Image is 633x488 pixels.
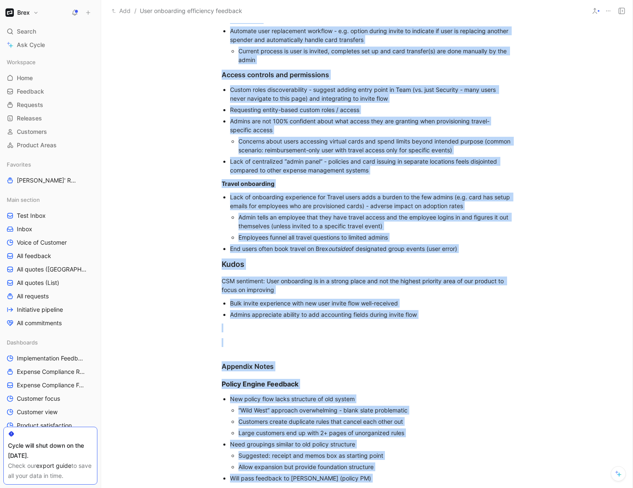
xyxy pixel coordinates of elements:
em: outside [328,245,348,252]
strong: Travel onboarding [222,180,275,187]
h1: Brex [17,9,30,16]
div: Lack of centralized “admin panel” - policies and card issuing in separate locations feels disjoin... [230,157,512,175]
div: Kudos [222,258,512,270]
a: Requests [3,99,97,111]
div: Large customers end up with 2+ pages of unorganized rules [238,428,512,437]
div: Customers create duplicate rules that cancel each other out [238,417,512,426]
a: Releases [3,112,97,125]
div: Allow expansion but provide foundation structure [238,462,512,471]
span: Inbox [17,225,32,233]
button: BrexBrex [3,7,41,18]
a: export guide [36,462,71,469]
div: Lack of onboarding experience for Travel users adds a burden to the few admins (e.g. card has set... [230,193,512,210]
div: CSM sentiment: User onboarding is in a strong place and not the highest priority area of our prod... [222,277,512,294]
div: Access controls and permissions [222,70,512,80]
span: All commitments [17,319,62,327]
div: Requesting entity-based custom roles / access [230,105,512,114]
span: All quotes ([GEOGRAPHIC_DATA]) [17,265,88,274]
a: All quotes (List) [3,277,97,289]
span: Implementation Feedback [17,354,86,363]
div: End users often book travel on Brex of designated group events (user error) [230,244,512,253]
img: Brex [5,8,14,17]
span: / [134,6,136,16]
a: Expense Compliance Requests [3,365,97,378]
span: Expense Compliance Requests [17,368,87,376]
span: Favorites [7,160,31,169]
span: User onboarding efficiency feedback [140,6,242,16]
div: Main sectionTest InboxInboxVoice of CustomerAll feedbackAll quotes ([GEOGRAPHIC_DATA])All quotes ... [3,193,97,329]
div: Admin tells an employee that they have travel access and the employee logins in and figures it ou... [238,213,512,230]
a: Implementation Feedback [3,352,97,365]
a: All commitments [3,317,97,329]
span: Requests [17,101,43,109]
a: Inbox [3,223,97,235]
div: Favorites [3,158,97,171]
div: Workspace [3,56,97,68]
span: Initiative pipeline [17,305,63,314]
div: Admins appreciate ability to add accounting fields during invite flow [230,310,512,319]
div: Check our to save all your data in time. [8,461,93,481]
span: Voice of Customer [17,238,67,247]
a: Customer view [3,406,97,418]
a: Product Areas [3,139,97,151]
div: Will pass feedback to [PERSON_NAME] (policy PM) [230,474,512,483]
a: Product satisfaction [3,419,97,432]
a: [PERSON_NAME]' Requests [3,174,97,187]
a: Voice of Customer [3,236,97,249]
div: Concerns about users accessing virtual cards and spend limits beyond intended purpose (common sce... [238,137,512,154]
div: Cycle will shut down on the [DATE]. [8,441,93,461]
div: Dashboards [3,336,97,349]
div: Bulk invite experience with new user invite flow well-received [230,299,512,308]
span: All quotes (List) [17,279,59,287]
span: Workspace [7,58,36,66]
a: Initiative pipeline [3,303,97,316]
a: Customer focus [3,392,97,405]
a: Customers [3,125,97,138]
div: DashboardsImplementation FeedbackExpense Compliance RequestsExpense Compliance FeedbackCustomer f... [3,336,97,485]
div: Main section [3,193,97,206]
div: Custom roles discoverability - suggest adding entry point in Team (vs. just Security - many users... [230,85,512,103]
a: Ask Cycle [3,39,97,51]
span: Customers [17,128,47,136]
span: Search [17,26,36,37]
button: Add [110,6,133,16]
a: Expense Compliance Feedback [3,379,97,391]
div: Suggested: receipt and memos box as starting point [238,451,512,460]
span: All requests [17,292,49,300]
span: Ask Cycle [17,40,45,50]
span: Main section [7,196,40,204]
div: Search [3,25,97,38]
div: New policy flow lacks structure of old system [230,394,512,403]
span: Customer view [17,408,58,416]
div: Employees funnel all travel questions to limited admins [238,233,512,242]
a: Test Inbox [3,209,97,222]
span: All feedback [17,252,51,260]
div: Admins are not 100% confident about what access they are granting when provisioning travel-specif... [230,117,512,134]
div: “Wild West” approach overwhelming - blank slate problematic [238,406,512,415]
span: Product Areas [17,141,57,149]
span: [PERSON_NAME]' Requests [17,176,79,185]
span: Expense Compliance Feedback [17,381,87,389]
span: Home [17,74,33,82]
span: Dashboards [7,338,38,347]
a: Home [3,72,97,84]
div: Need groupings similar to old policy structure [230,440,512,449]
div: Appendix Notes [222,361,512,371]
span: Feedback [17,87,44,96]
a: All feedback [3,250,97,262]
div: Automate user replacement workflow - e.g. option during invite to indicate if user is replacing a... [230,26,512,44]
span: Test Inbox [17,211,46,220]
span: Releases [17,114,42,123]
a: Feedback [3,85,97,98]
a: All requests [3,290,97,303]
strong: Policy Engine Feedback [222,380,298,388]
span: Customer focus [17,394,60,403]
span: Product satisfaction [17,421,72,430]
div: Current process is user is invited, completes set up and card transfer(s) are done manually by th... [238,47,512,64]
a: All quotes ([GEOGRAPHIC_DATA]) [3,263,97,276]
